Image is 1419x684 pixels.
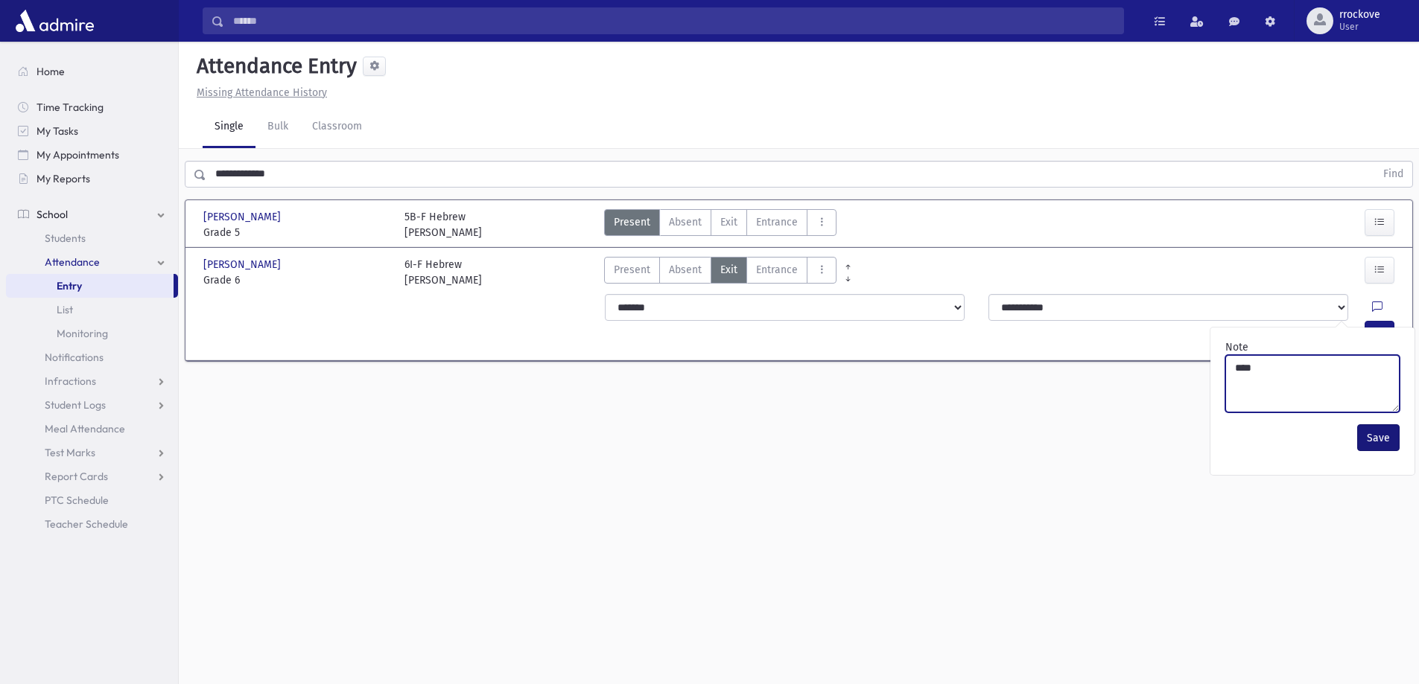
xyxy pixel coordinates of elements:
img: AdmirePro [12,6,98,36]
span: PTC Schedule [45,493,109,507]
span: Students [45,231,86,245]
span: Time Tracking [36,100,104,114]
h5: Attendance Entry [191,54,357,79]
div: 5B-F Hebrew [PERSON_NAME] [404,209,482,240]
a: Entry [6,274,174,298]
button: Save [1357,424,1400,451]
span: Grade 6 [203,272,390,288]
span: Present [614,214,650,230]
span: Absent [669,214,702,230]
a: Missing Attendance History [191,86,327,99]
a: Monitoring [6,322,178,345]
span: User [1339,21,1380,33]
span: Meal Attendance [45,422,125,435]
a: Notifications [6,345,178,369]
span: Monitoring [57,327,108,340]
u: Missing Attendance History [197,86,327,99]
span: Teacher Schedule [45,517,128,531]
span: [PERSON_NAME] [203,257,284,272]
span: rrockove [1339,9,1380,21]
a: Time Tracking [6,95,178,119]
span: My Reports [36,172,90,185]
span: School [36,208,68,221]
div: AttTypes [604,209,837,240]
a: Infractions [6,369,178,393]
span: My Appointments [36,148,119,162]
a: Bulk [255,106,300,148]
a: Meal Attendance [6,417,178,441]
span: Present [614,262,650,278]
a: PTC Schedule [6,488,178,512]
span: Student Logs [45,398,106,412]
a: Classroom [300,106,374,148]
input: Search [224,7,1123,34]
a: List [6,298,178,322]
a: Single [203,106,255,148]
a: Test Marks [6,441,178,464]
a: Teacher Schedule [6,512,178,536]
span: Exit [720,262,737,278]
span: Entrance [756,214,798,230]
a: Students [6,226,178,250]
span: Grade 5 [203,225,390,240]
a: Home [6,60,178,83]
a: School [6,202,178,226]
a: My Tasks [6,119,178,143]
span: Report Cards [45,470,108,483]
label: Note [1225,339,1248,355]
a: Attendance [6,250,178,274]
span: Notifications [45,351,104,364]
a: My Appointments [6,143,178,167]
a: My Reports [6,167,178,191]
span: Home [36,65,65,78]
span: Test Marks [45,446,95,459]
a: Report Cards [6,464,178,488]
div: 6I-F Hebrew [PERSON_NAME] [404,257,482,288]
button: Find [1374,162,1412,187]
span: Entrance [756,262,798,278]
div: AttTypes [604,257,837,288]
span: Attendance [45,255,100,269]
span: [PERSON_NAME] [203,209,284,225]
span: List [57,303,73,316]
a: Student Logs [6,393,178,417]
span: My Tasks [36,124,78,138]
span: Infractions [45,374,96,388]
span: Entry [57,279,82,293]
span: Exit [720,214,737,230]
span: Absent [669,262,702,278]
